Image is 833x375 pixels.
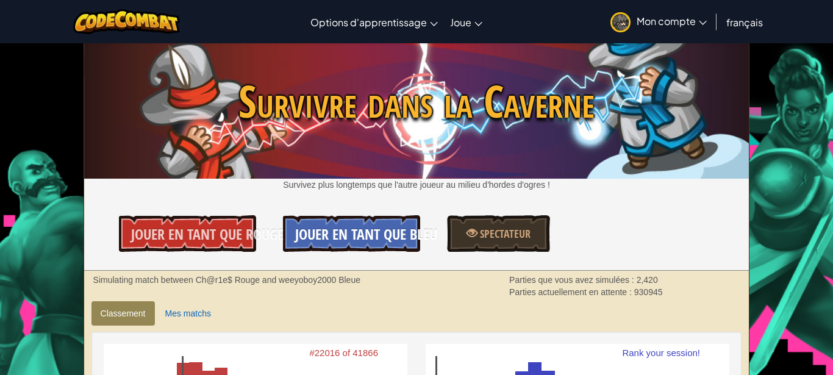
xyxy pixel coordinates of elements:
span: français [726,16,763,29]
a: Mon compte [604,2,713,41]
span: 930945 [634,287,663,297]
span: Spectateur [477,226,531,241]
a: Joue [444,5,488,38]
a: français [720,5,769,38]
span: Jouer en tant que Rouge [131,224,284,244]
img: CodeCombat logo [73,9,180,34]
p: Survivez plus longtemps que l'autre joueur au milieu d'hordes d'ogres ! [84,179,749,191]
span: Jouer en tant que Bleu [295,224,437,244]
span: Parties actuellement en attente : [509,287,634,297]
strong: Simulating match between Ch@r1e$ Rouge and weeyoboy2000 Bleue [93,275,360,285]
span: 2,420 [637,275,658,285]
span: Options d'apprentissage [310,16,427,29]
a: Spectateur [447,215,549,252]
span: Mon compte [637,15,707,27]
span: Parties que vous avez simulées : [509,275,637,285]
span: Survivre dans la Caverne [84,70,749,133]
a: Mes matchs [156,301,220,326]
span: Joue [450,16,471,29]
text: Rank your session! [622,348,700,358]
a: Options d'apprentissage [304,5,444,38]
text: #22016 of 41866 [309,348,378,358]
img: avatar [610,12,631,32]
a: Classement [91,301,155,326]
